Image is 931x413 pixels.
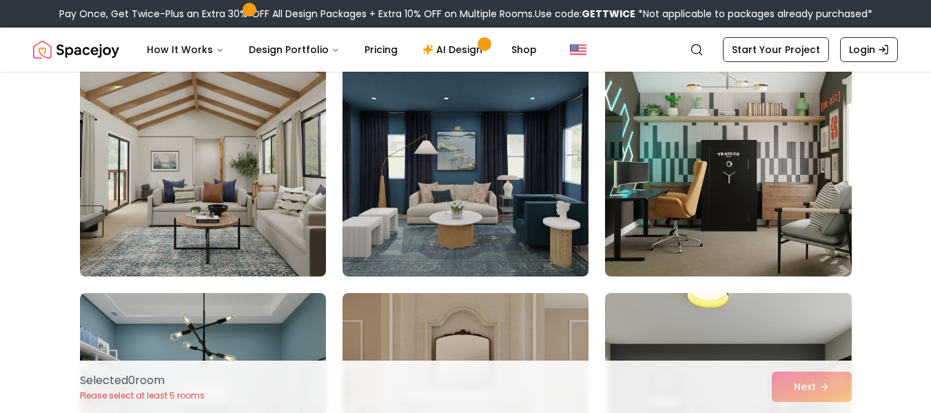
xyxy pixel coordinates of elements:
[74,50,332,282] img: Room room-22
[80,390,205,401] p: Please select at least 5 rooms
[33,36,119,63] a: Spacejoy
[33,36,119,63] img: Spacejoy Logo
[354,36,409,63] a: Pricing
[635,7,872,21] span: *Not applicable to packages already purchased*
[136,36,548,63] nav: Main
[605,56,851,276] img: Room room-24
[411,36,498,63] a: AI Design
[840,37,898,62] a: Login
[342,56,589,276] img: Room room-23
[238,36,351,63] button: Design Portfolio
[80,372,205,389] p: Selected 0 room
[723,37,829,62] a: Start Your Project
[500,36,548,63] a: Shop
[59,7,872,21] div: Pay Once, Get Twice-Plus an Extra 30% OFF All Design Packages + Extra 10% OFF on Multiple Rooms.
[582,7,635,21] b: GETTWICE
[535,7,635,21] span: Use code:
[136,36,235,63] button: How It Works
[570,41,586,58] img: United States
[33,28,898,72] nav: Global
